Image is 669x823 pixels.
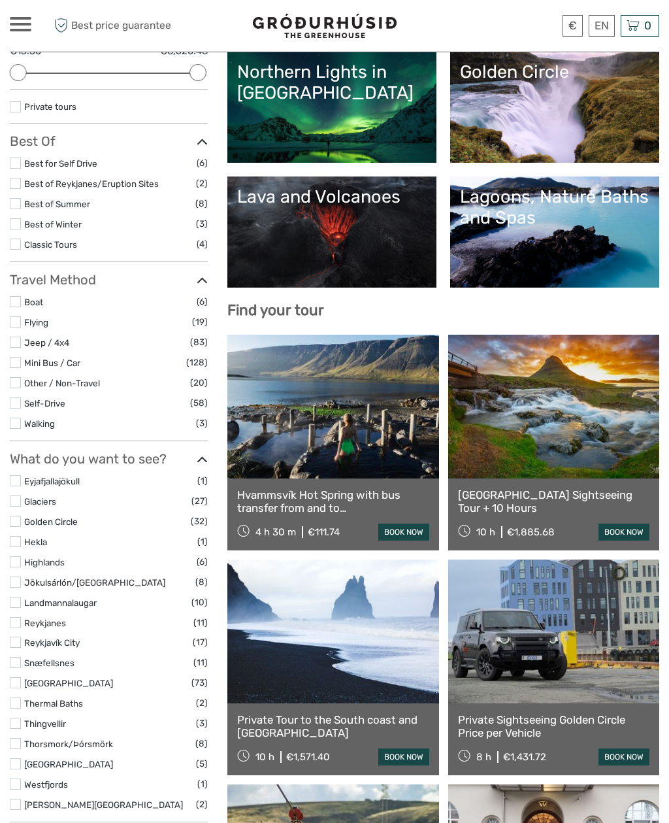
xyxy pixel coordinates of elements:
a: Northern Lights in [GEOGRAPHIC_DATA] [237,61,427,153]
div: Golden Circle [460,61,649,82]
span: (58) [190,395,208,411]
span: (128) [186,355,208,370]
span: (4) [197,237,208,252]
a: Reykjanes [24,618,66,628]
a: Hvammsvík Hot Spring with bus transfer from and to [GEOGRAPHIC_DATA] [237,488,429,515]
span: (17) [193,635,208,650]
a: Jeep / 4x4 [24,337,69,348]
div: EN [589,15,615,37]
span: (3) [196,716,208,731]
span: (1) [197,473,208,488]
img: 1578-341a38b5-ce05-4595-9f3d-b8aa3718a0b3_logo_small.jpg [253,14,397,38]
span: 10 h [255,751,274,763]
span: (3) [196,416,208,431]
span: 10 h [476,526,495,538]
a: Mini Bus / Car [24,358,80,368]
a: [GEOGRAPHIC_DATA] Sightseeing Tour + 10 Hours [458,488,649,515]
span: (6) [197,294,208,309]
a: Thermal Baths [24,698,83,709]
span: (83) [190,335,208,350]
span: (32) [191,514,208,529]
a: Private tours [24,101,76,112]
span: (6) [197,156,208,171]
span: (8) [195,736,208,751]
a: Landmannalaugar [24,597,97,608]
div: €1,885.68 [507,526,555,538]
span: 8 h [476,751,491,763]
a: Classic Tours [24,239,77,250]
h3: Best Of [10,133,208,149]
a: [GEOGRAPHIC_DATA] [24,678,113,688]
a: book now [378,748,429,765]
a: Snæfellsnes [24,658,74,668]
a: Private Tour to the South coast and [GEOGRAPHIC_DATA] [237,713,429,740]
span: (73) [191,675,208,690]
span: (1) [197,777,208,792]
a: [GEOGRAPHIC_DATA] [24,759,113,769]
div: Lava and Volcanoes [237,186,427,207]
span: (8) [195,196,208,211]
div: Northern Lights in [GEOGRAPHIC_DATA] [237,61,427,104]
span: (10) [191,595,208,610]
span: 4 h 30 m [255,526,296,538]
a: Boat [24,297,43,307]
a: Highlands [24,557,65,567]
a: Best of Winter [24,219,82,229]
span: (11) [193,615,208,630]
a: Lava and Volcanoes [237,186,427,278]
a: Other / Non-Travel [24,378,100,388]
b: Find your tour [227,301,324,319]
div: €111.74 [308,526,340,538]
a: Golden Circle [460,61,649,153]
h3: What do you want to see? [10,451,208,467]
a: Private Sightseeing Golden Circle Price per Vehicle [458,713,649,740]
span: (2) [196,797,208,812]
span: (19) [192,314,208,329]
a: Best of Summer [24,199,90,209]
a: book now [378,524,429,541]
span: (1) [197,534,208,549]
a: book now [598,748,649,765]
a: [PERSON_NAME][GEOGRAPHIC_DATA] [24,799,183,810]
span: (27) [191,494,208,509]
span: (5) [196,756,208,771]
a: Reykjavík City [24,637,80,648]
span: (2) [196,176,208,191]
h3: Travel Method [10,272,208,288]
span: (6) [197,554,208,569]
a: Eyjafjallajökull [24,476,80,486]
span: (20) [190,375,208,390]
span: (8) [195,575,208,590]
span: (3) [196,216,208,231]
button: Open LiveChat chat widget [150,20,166,36]
a: Lagoons, Nature Baths and Spas [460,186,649,278]
span: Best price guarantee [51,15,172,37]
a: Thorsmork/Þórsmörk [24,739,113,749]
a: Hekla [24,537,47,547]
a: Self-Drive [24,398,65,409]
a: Glaciers [24,496,56,507]
a: Flying [24,317,48,328]
a: Golden Circle [24,516,78,527]
p: We're away right now. Please check back later! [18,23,148,33]
a: Best of Reykjanes/Eruption Sites [24,178,159,189]
a: Westfjords [24,779,68,790]
a: book now [598,524,649,541]
div: €1,431.72 [503,751,546,763]
a: Jökulsárlón/[GEOGRAPHIC_DATA] [24,577,165,588]
span: € [568,19,577,32]
a: Best for Self Drive [24,158,97,169]
span: 0 [642,19,653,32]
a: Thingvellir [24,718,66,729]
span: (2) [196,696,208,711]
div: €1,571.40 [286,751,330,763]
div: Lagoons, Nature Baths and Spas [460,186,649,229]
span: (11) [193,655,208,670]
a: Walking [24,418,55,429]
